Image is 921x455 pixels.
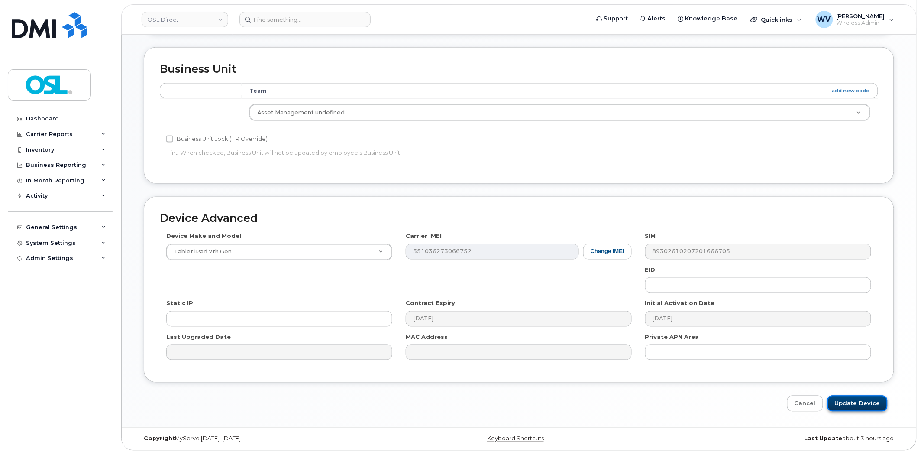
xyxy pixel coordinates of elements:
span: WV [818,14,831,25]
span: Knowledge Base [685,14,738,23]
button: Change IMEI [583,244,632,260]
a: Alerts [634,10,672,27]
a: Cancel [787,396,823,412]
div: Quicklinks [745,11,808,28]
span: Asset Management undefined [257,109,345,116]
label: Static IP [166,299,193,308]
input: Update Device [827,396,888,412]
h2: Business Unit [160,63,878,75]
h2: Device Advanced [160,213,878,225]
input: Find something... [239,12,371,27]
a: Keyboard Shortcuts [487,435,544,442]
a: Support [591,10,634,27]
label: Carrier IMEI [406,232,442,240]
div: MyServe [DATE]–[DATE] [137,435,392,442]
label: Business Unit Lock (HR Override) [166,134,268,144]
label: MAC Address [406,333,448,341]
div: Willy Verrier [810,11,900,28]
span: Alerts [648,14,666,23]
p: Hint: When checked, Business Unit will not be updated by employee's Business Unit [166,149,632,157]
a: add new code [832,87,870,94]
th: Team [242,83,878,99]
label: Initial Activation Date [645,299,715,308]
label: Last Upgraded Date [166,333,231,341]
a: Asset Management undefined [250,105,870,120]
span: Support [604,14,628,23]
span: [PERSON_NAME] [837,13,885,19]
span: Quicklinks [761,16,793,23]
input: Business Unit Lock (HR Override) [166,136,173,143]
a: Knowledge Base [672,10,744,27]
label: Contract Expiry [406,299,455,308]
label: Private APN Area [645,333,699,341]
strong: Copyright [144,435,175,442]
label: SIM [645,232,656,240]
span: Wireless Admin [837,19,885,26]
strong: Last Update [805,435,843,442]
label: Device Make and Model [166,232,241,240]
a: OSL Direct [142,12,228,27]
div: about 3 hours ago [646,435,901,442]
label: EID [645,266,656,274]
a: Tablet iPad 7th Gen [167,244,392,260]
span: Tablet iPad 7th Gen [169,248,232,256]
